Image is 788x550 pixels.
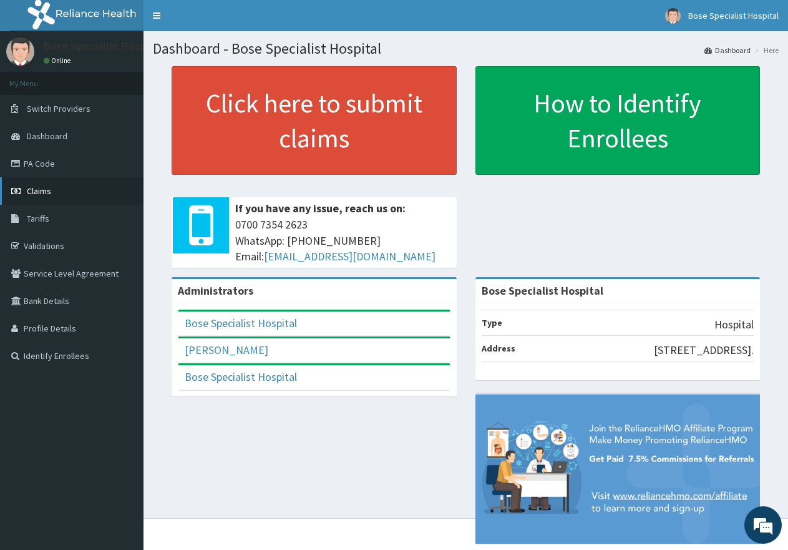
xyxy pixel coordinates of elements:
span: Dashboard [27,130,67,142]
h1: Dashboard - Bose Specialist Hospital [153,41,779,57]
img: provider-team-banner.png [475,395,761,544]
span: Tariffs [27,213,49,224]
a: [PERSON_NAME] [185,343,268,357]
img: User Image [6,37,34,66]
span: Bose Specialist Hospital [688,10,779,21]
b: Administrators [178,283,253,298]
a: Online [44,56,74,65]
a: Bose Specialist Hospital [185,370,297,384]
a: [EMAIL_ADDRESS][DOMAIN_NAME] [264,249,435,263]
a: Bose Specialist Hospital [185,316,297,330]
strong: Bose Specialist Hospital [482,283,603,298]
span: Claims [27,185,51,197]
span: Switch Providers [27,103,90,114]
span: 0700 7354 2623 WhatsApp: [PHONE_NUMBER] Email: [235,217,450,265]
a: Dashboard [704,45,751,56]
a: How to Identify Enrollees [475,66,761,175]
p: Bose Specialist Hospital [44,41,162,52]
img: User Image [665,8,681,24]
b: If you have any issue, reach us on: [235,201,406,215]
p: Hospital [714,317,754,333]
b: Address [482,343,515,354]
p: [STREET_ADDRESS]. [654,342,754,358]
b: Type [482,317,502,328]
li: Here [752,45,779,56]
a: Click here to submit claims [172,66,457,175]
